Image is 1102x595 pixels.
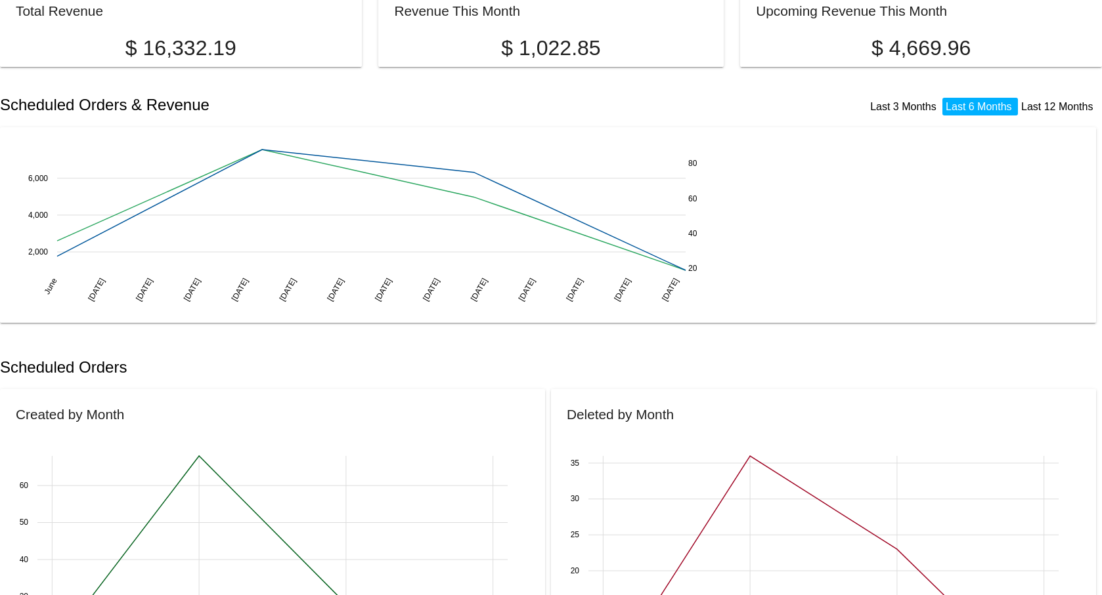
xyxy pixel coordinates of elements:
text: [DATE] [325,276,345,302]
text: 40 [20,555,29,564]
text: [DATE] [182,276,202,302]
h2: Revenue This Month [394,3,520,18]
h2: Upcoming Revenue This Month [756,3,947,18]
text: [DATE] [469,276,489,302]
a: Last 3 Months [870,101,937,112]
text: [DATE] [660,276,680,302]
text: 35 [571,459,580,468]
text: [DATE] [373,276,393,302]
text: June [42,276,58,296]
p: $ 4,669.96 [756,36,1086,60]
text: 50 [20,518,29,527]
text: [DATE] [517,276,537,302]
text: 30 [571,495,580,504]
text: 80 [688,159,697,168]
text: 20 [688,264,697,273]
text: 60 [20,481,29,490]
text: [DATE] [230,276,250,302]
text: [DATE] [86,276,106,302]
text: 2,000 [28,247,48,256]
text: [DATE] [278,276,298,302]
p: $ 1,022.85 [394,36,707,60]
h2: Total Revenue [16,3,103,18]
text: [DATE] [421,276,441,302]
a: Last 6 Months [946,101,1012,112]
a: Last 12 Months [1021,101,1093,112]
h2: Created by Month [16,407,124,422]
text: [DATE] [612,276,632,302]
text: 25 [571,531,580,540]
text: 20 [571,566,580,575]
text: 40 [688,228,697,237]
p: $ 16,332.19 [16,36,346,60]
text: 4,000 [28,210,48,219]
text: 6,000 [28,173,48,182]
text: [DATE] [134,276,154,302]
text: 60 [688,194,697,203]
h2: Deleted by Month [567,407,674,422]
text: [DATE] [565,276,585,302]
